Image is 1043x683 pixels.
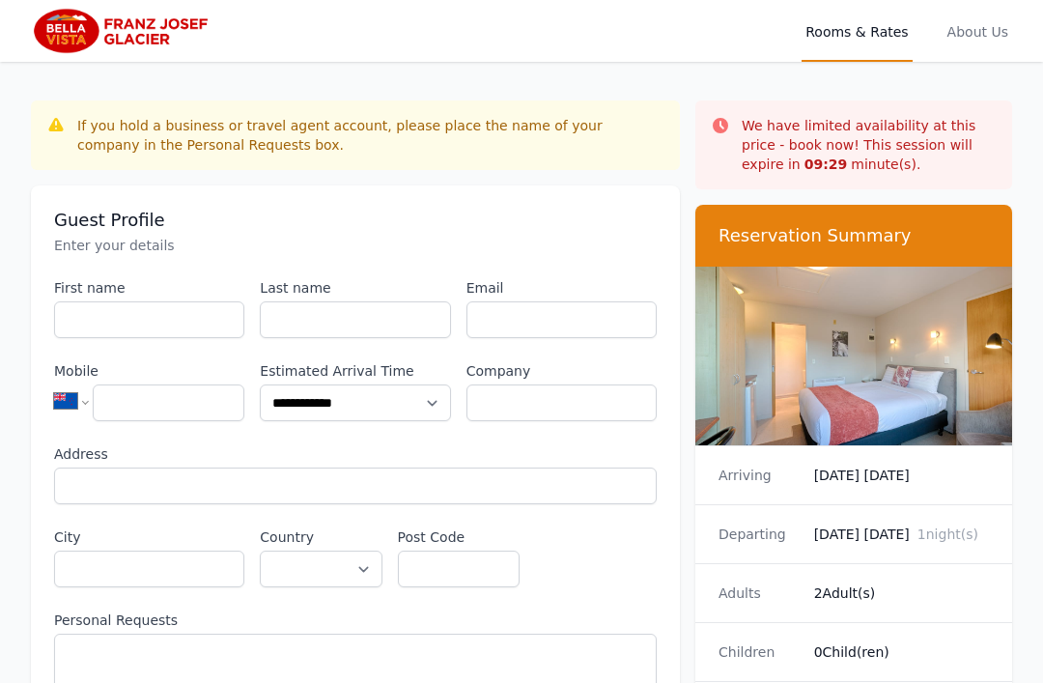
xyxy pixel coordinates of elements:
[814,525,989,544] dd: [DATE] [DATE]
[398,527,520,547] label: Post Code
[742,116,997,174] p: We have limited availability at this price - book now! This session will expire in minute(s).
[695,267,1012,445] img: Compact Queen Studio
[814,642,989,662] dd: 0 Child(ren)
[917,526,978,542] span: 1 night(s)
[719,525,799,544] dt: Departing
[719,466,799,485] dt: Arriving
[54,527,244,547] label: City
[466,278,657,298] label: Email
[54,236,657,255] p: Enter your details
[260,361,450,381] label: Estimated Arrival Time
[31,8,216,54] img: Bella Vista Franz Josef Glacier
[54,278,244,298] label: First name
[54,611,657,630] label: Personal Requests
[814,466,989,485] dd: [DATE] [DATE]
[719,642,799,662] dt: Children
[719,583,799,603] dt: Adults
[54,361,244,381] label: Mobile
[260,527,381,547] label: Country
[54,209,657,232] h3: Guest Profile
[54,444,657,464] label: Address
[77,116,664,155] div: If you hold a business or travel agent account, please place the name of your company in the Pers...
[814,583,989,603] dd: 2 Adult(s)
[260,278,450,298] label: Last name
[466,361,657,381] label: Company
[804,157,848,172] strong: 09 : 29
[719,224,989,247] h3: Reservation Summary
